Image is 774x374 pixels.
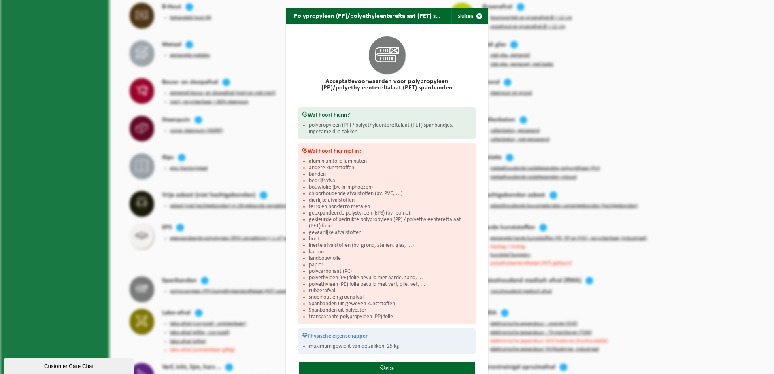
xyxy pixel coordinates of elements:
[298,78,476,91] h2: Acceptatievoorwaarden voor polypropyleen (PP)/polyethyleentereftalaat (PET) spanbanden
[309,288,472,294] li: rubberafval
[309,236,472,242] li: hout
[309,191,472,197] li: chloorhoudende afvalstoffen (bv. PVC, ...)
[309,249,472,255] li: karton
[309,294,472,301] li: snoeihout en groenafval
[309,165,472,171] li: andere kunststoffen
[286,8,450,23] h2: Polypropyleen (PP)/polyethyleentereftalaat (PET) spanbanden
[451,8,487,24] button: Sluiten
[309,197,472,204] li: dierlijke afvalstoffen
[302,147,472,154] h3: Wat hoort hier niet in?
[302,332,472,339] h3: Physische eigenschappen
[309,184,472,191] li: bouwfolie (bv. krimphoezen)
[309,217,472,229] li: gekleurde of bedrukte polypropyleen (PP) / polyethyleentereftalaat (PET) folie
[309,314,472,320] li: transparante polypropyleen (PP) folie
[302,111,472,118] h3: Wat hoort hierin?
[4,356,135,374] iframe: chat widget
[309,158,472,165] li: aluminiumfolie laminaten
[309,178,472,184] li: bedrijfsafval
[309,255,472,262] li: landbouwfolie
[309,242,472,249] li: inerte afvalstoffen (bv. grond, stenen, glas, ...)
[309,262,472,268] li: papier
[309,268,472,275] li: polycarbonaat (PC)
[309,275,472,281] li: polyethyleen (PE) folie bevuild met aarde, zand, ...
[309,204,472,210] li: ferro en non-ferro metalen
[309,307,472,314] li: Spanbanden uit polyester
[309,301,472,307] li: Spanbanden uit geweven kunststoffen
[309,229,472,236] li: gevaarlijke afvalstoffen
[309,210,472,217] li: geëxpandeerde polystyreen (EPS) (bv. isomo)
[309,171,472,178] li: banden
[309,122,472,135] li: polypropyleen (PP) / polyethyleentereftalaat (PET) spanbandjes, ingezameld in zakken
[309,281,472,288] li: polyethyleen (PE) folie bevuild met verf, olie, vet, ...
[309,343,472,350] li: maximum gewicht van de zakken: 25 kg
